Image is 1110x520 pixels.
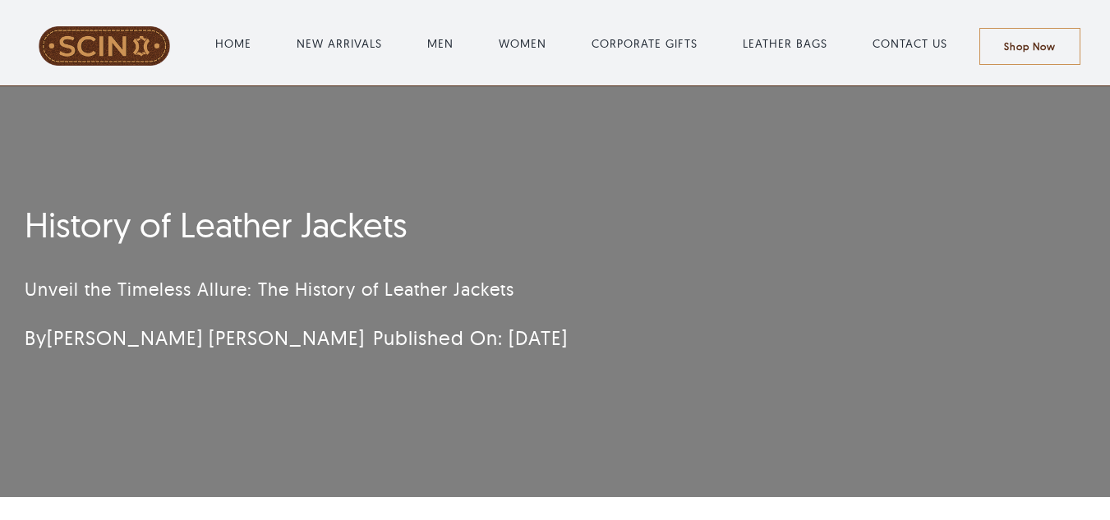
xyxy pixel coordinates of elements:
nav: Main Menu [184,16,979,69]
a: MEN [427,35,454,53]
span: By [25,325,365,350]
h1: History of Leather Jackets [25,205,901,246]
a: CONTACT US [873,35,947,53]
p: Unveil the Timeless Allure: The History of Leather Jackets [25,276,901,303]
a: WOMEN [499,35,546,53]
a: CORPORATE GIFTS [592,35,698,53]
a: Shop Now [979,28,1080,65]
a: LEATHER BAGS [743,35,827,53]
a: [PERSON_NAME] [PERSON_NAME] [47,325,365,350]
span: Shop Now [1004,39,1056,53]
a: HOME [215,35,251,53]
a: NEW ARRIVALS [297,35,382,53]
span: Published On: [DATE] [373,325,568,350]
